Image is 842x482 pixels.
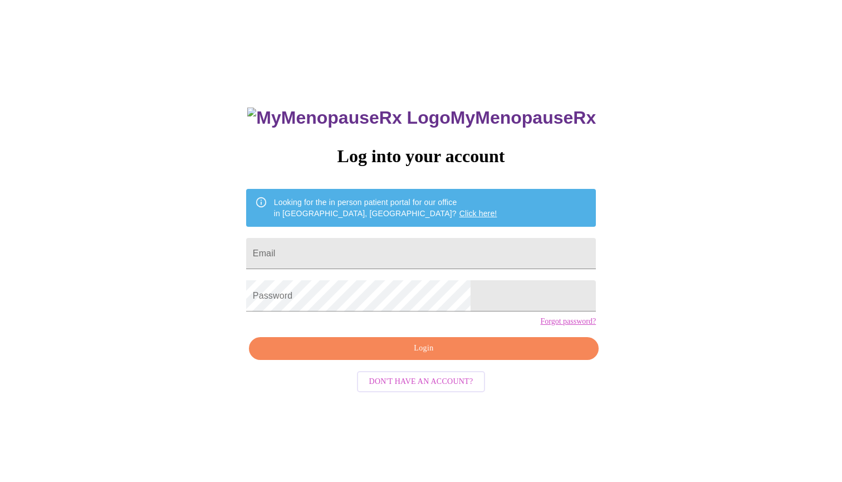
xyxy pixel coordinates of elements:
a: Forgot password? [540,317,596,326]
a: Click here! [459,209,497,218]
a: Don't have an account? [354,376,488,385]
button: Login [249,337,599,360]
h3: Log into your account [246,146,596,167]
div: Looking for the in person patient portal for our office in [GEOGRAPHIC_DATA], [GEOGRAPHIC_DATA]? [274,192,497,223]
img: MyMenopauseRx Logo [247,108,450,128]
h3: MyMenopauseRx [247,108,596,128]
span: Don't have an account? [369,375,473,389]
button: Don't have an account? [357,371,486,393]
span: Login [262,342,586,356]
